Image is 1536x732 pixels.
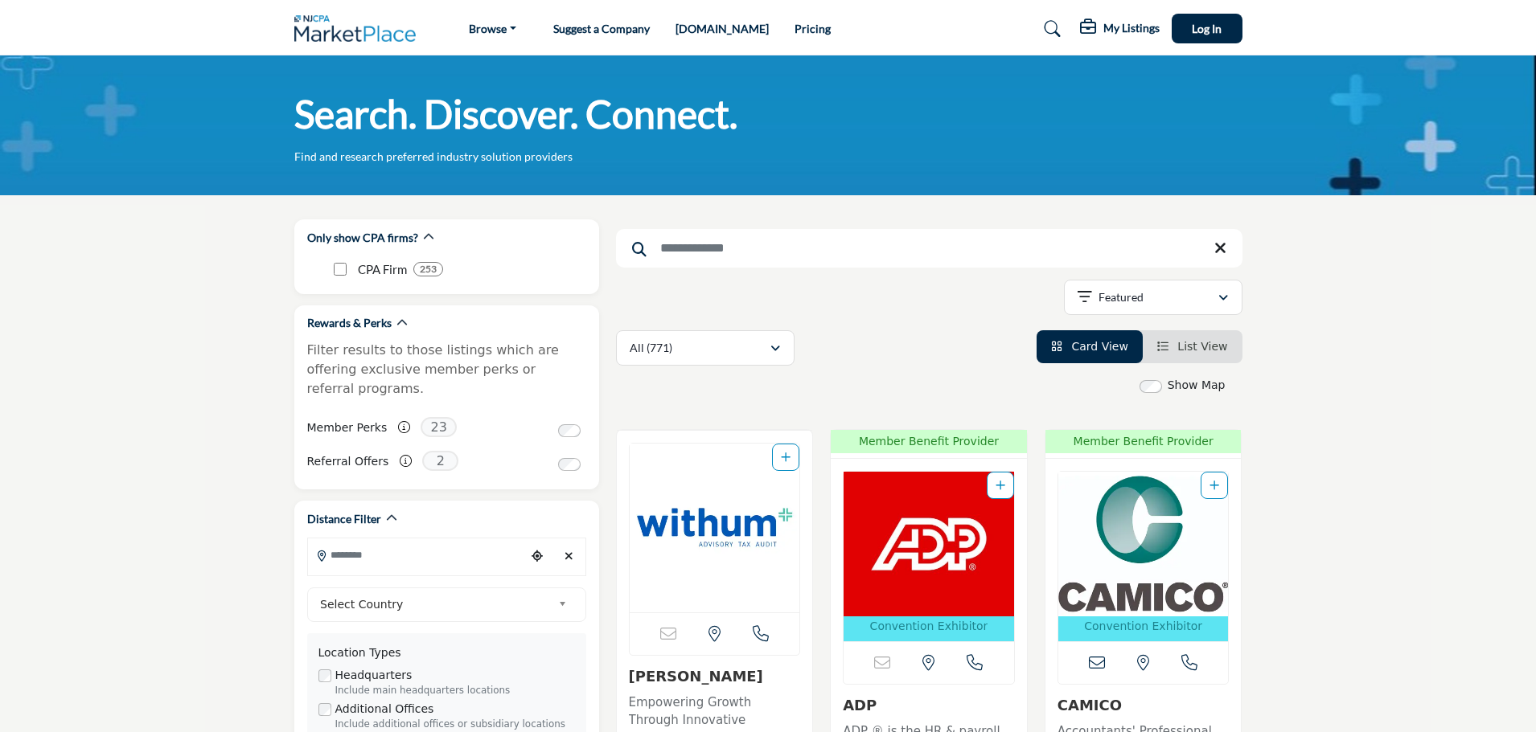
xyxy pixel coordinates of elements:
h2: Distance Filter [307,511,381,527]
h3: CAMICO [1058,697,1230,714]
span: Card View [1071,340,1127,353]
p: Convention Exhibitor [870,618,988,635]
label: Referral Offers [307,448,389,476]
span: 23 [421,417,457,437]
button: Log In [1172,14,1242,43]
a: Open Listing in new tab [630,444,800,612]
button: Featured [1064,280,1242,315]
label: Headquarters [335,667,413,684]
div: Include additional offices or subsidiary locations [335,718,575,732]
span: Member Benefit Provider [1050,433,1237,450]
a: [PERSON_NAME] [629,668,763,685]
a: Add To List [996,479,1005,492]
a: [DOMAIN_NAME] [676,22,769,35]
div: 253 Results For CPA Firm [413,262,443,276]
label: Additional Offices [335,701,434,718]
a: Add To List [781,451,791,464]
div: Choose your current location [525,539,549,574]
a: Open Listing in new tab [1058,472,1229,641]
a: View List [1157,340,1228,353]
a: Add To List [1209,479,1219,492]
span: List View [1177,340,1227,353]
h2: Rewards & Perks [307,315,392,331]
input: Search Location [308,539,525,570]
a: Suggest a Company [553,22,650,35]
a: ADP [843,697,877,714]
div: Location Types [318,644,575,661]
li: List View [1143,330,1242,363]
h3: Withum [629,668,801,685]
a: CAMICO [1058,697,1122,714]
h5: My Listings [1103,21,1160,35]
label: Member Perks [307,414,388,442]
input: Switch to Member Perks [558,424,581,437]
p: All (771) [630,340,672,356]
img: Withum [630,444,800,612]
img: Site Logo [294,15,425,42]
b: 253 [420,264,437,275]
a: Browse [458,18,528,40]
p: Find and research preferred industry solution providers [294,149,573,165]
a: View Card [1051,340,1128,353]
p: CPA Firm: CPA Firm [358,260,407,279]
span: Select Country [320,595,552,614]
input: Switch to Referral Offers [558,458,581,471]
span: Log In [1192,22,1222,35]
h2: Only show CPA firms? [307,230,418,246]
span: Member Benefit Provider [836,433,1022,450]
input: Search Keyword [616,229,1242,268]
img: CAMICO [1058,472,1229,616]
a: Pricing [795,22,831,35]
div: Include main headquarters locations [335,684,575,698]
p: Featured [1099,289,1144,305]
a: Open Listing in new tab [844,472,1014,641]
p: Convention Exhibitor [1084,618,1202,635]
label: Show Map [1168,377,1226,394]
div: Clear search location [557,539,581,574]
p: Filter results to those listings which are offering exclusive member perks or referral programs. [307,341,586,399]
a: Search [1029,16,1071,42]
span: 2 [422,451,458,471]
button: All (771) [616,330,795,366]
h3: ADP [843,697,1015,714]
div: My Listings [1080,19,1160,39]
input: CPA Firm checkbox [334,263,347,276]
img: ADP [844,472,1014,616]
h1: Search. Discover. Connect. [294,89,737,139]
li: Card View [1037,330,1143,363]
